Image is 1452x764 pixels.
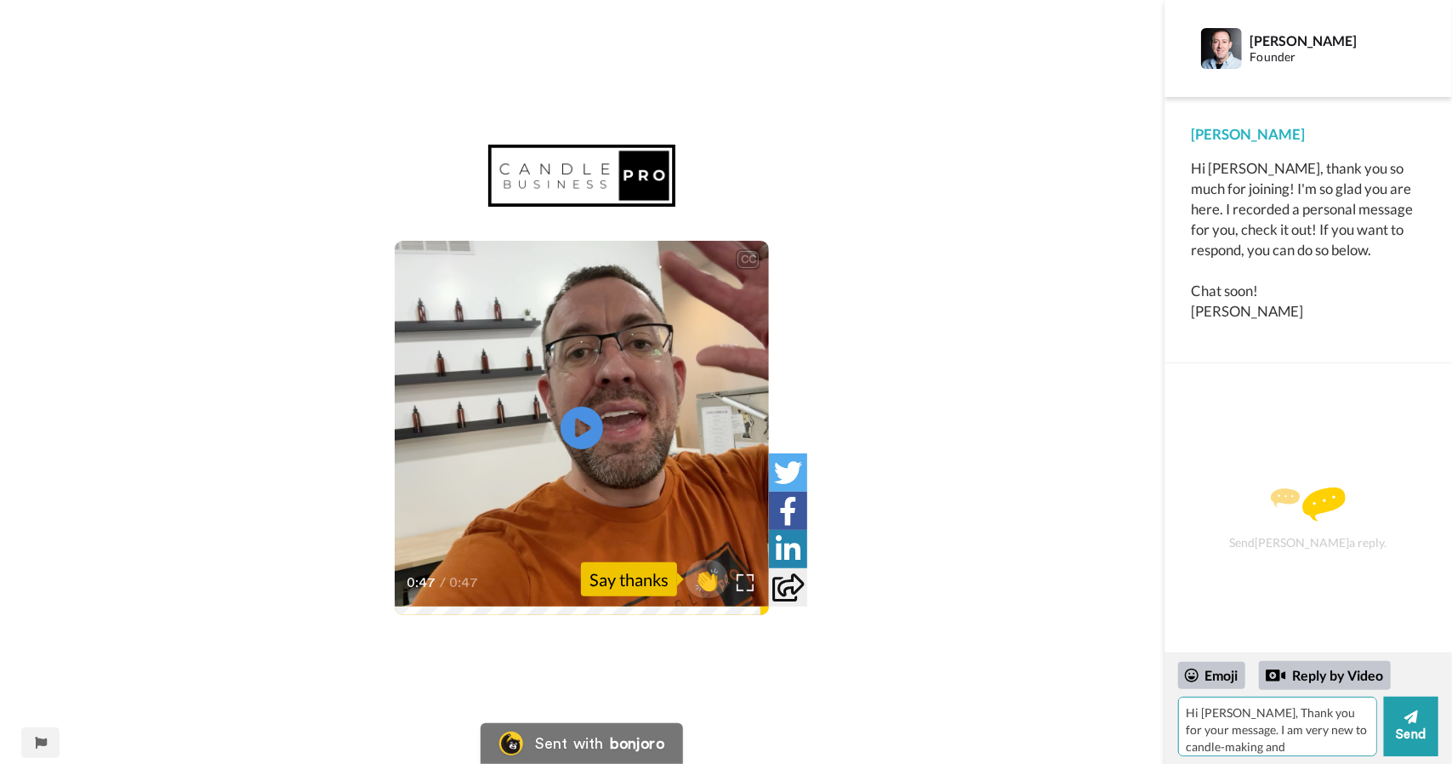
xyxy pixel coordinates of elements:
[1178,662,1245,689] div: Emoji
[686,566,728,593] span: 👏
[737,251,759,268] div: CC
[1187,393,1429,644] div: Send [PERSON_NAME] a reply.
[1250,50,1406,65] div: Founder
[1201,28,1242,69] img: Profile Image
[449,573,479,593] span: 0:47
[499,732,523,755] img: Bonjoro Logo
[481,723,683,764] a: Bonjoro LogoSent withbonjoro
[686,560,728,598] button: 👏
[1192,124,1425,145] div: [PERSON_NAME]
[488,145,675,207] img: 9aefe4cc-4b29-4801-a19d-251c59b91866
[1259,661,1391,690] div: Reply by Video
[1266,665,1286,686] div: Reply by Video
[1384,697,1438,756] button: Send
[535,736,603,751] div: Sent with
[1192,158,1425,322] div: Hi [PERSON_NAME], thank you so much for joining! I'm so glad you are here. I recorded a personal ...
[1178,697,1377,756] textarea: Hi [PERSON_NAME], Thank you for your message. I am very new to candle-making and
[737,574,754,591] img: Full screen
[1271,487,1346,522] img: message.svg
[581,562,677,596] div: Say thanks
[407,573,436,593] span: 0:47
[1250,32,1406,48] div: [PERSON_NAME]
[440,573,446,593] span: /
[610,736,664,751] div: bonjoro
